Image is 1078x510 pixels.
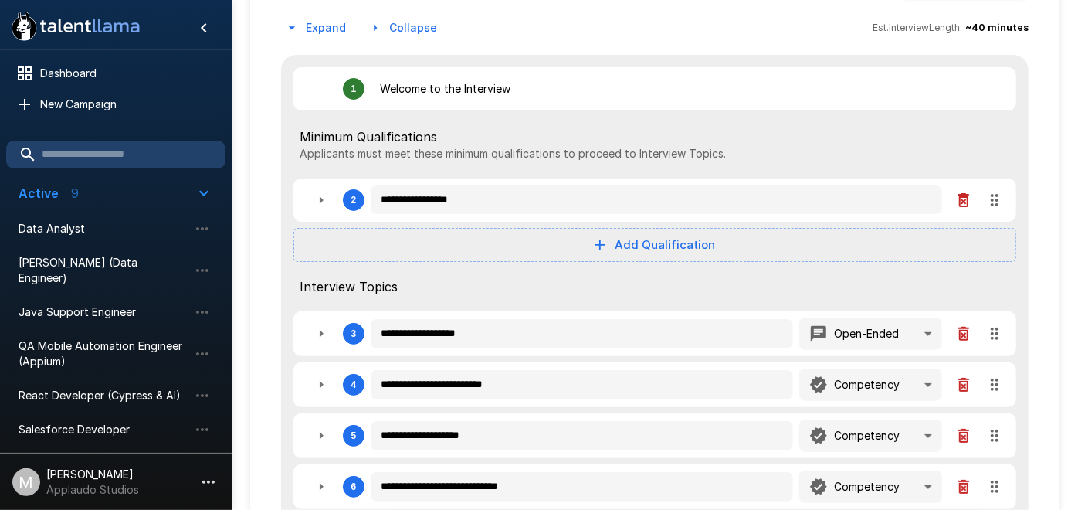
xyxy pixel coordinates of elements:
[873,20,962,36] span: Est. Interview Length:
[293,464,1016,509] div: 6
[281,14,352,42] button: Expand
[351,83,357,94] div: 1
[834,377,900,393] p: Competency
[351,379,357,390] div: 4
[965,22,1029,33] b: ~ 40 minutes
[351,328,357,339] div: 3
[300,146,1010,161] p: Applicants must meet these minimum qualifications to proceed to Interview Topics.
[834,428,900,444] p: Competency
[364,14,443,42] button: Collapse
[834,479,900,495] p: Competency
[293,413,1016,458] div: 5
[380,81,510,97] p: Welcome to the Interview
[293,228,1016,262] button: Add Qualification
[351,430,357,441] div: 5
[293,178,1016,222] div: 2
[300,127,1010,146] span: Minimum Qualifications
[293,362,1016,407] div: 4
[351,195,357,206] div: 2
[351,481,357,492] div: 6
[300,277,1010,296] span: Interview Topics
[834,326,899,342] p: Open-Ended
[293,311,1016,356] div: 3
